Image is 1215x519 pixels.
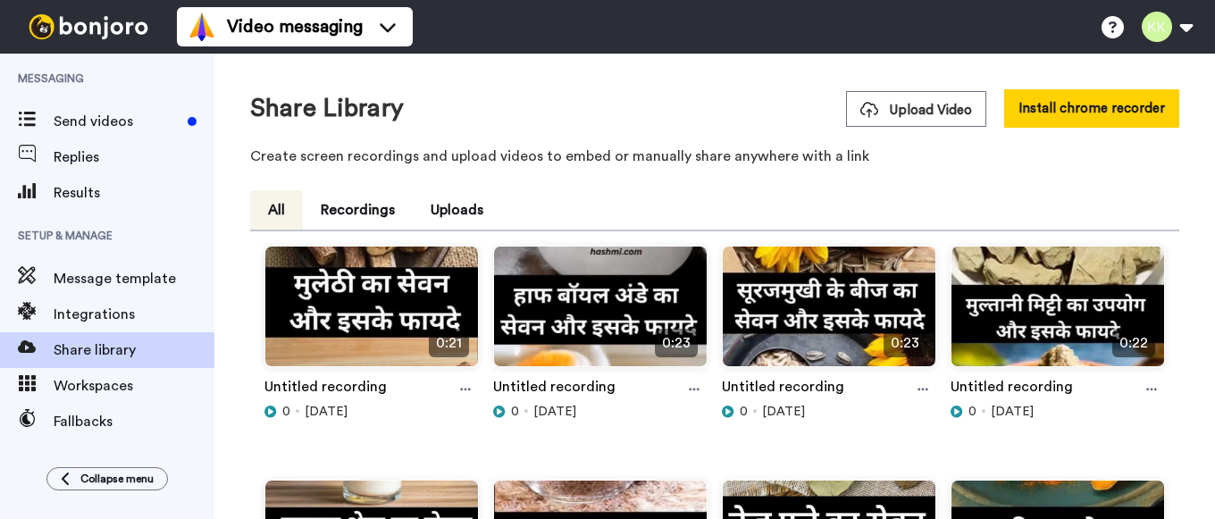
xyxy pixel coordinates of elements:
span: 0:21 [429,329,469,357]
span: Workspaces [54,375,214,397]
button: Recordings [303,190,413,230]
span: 0:23 [655,329,698,357]
div: [DATE] [493,403,708,421]
div: [DATE] [951,403,1165,421]
a: Untitled recording [264,376,387,403]
span: Upload Video [860,101,972,120]
span: 0 [511,403,519,421]
img: ecb7bbdf-2c91-4ee2-9d33-53eb73be5b9f_thumbnail_source_1756272931.jpg [265,247,478,381]
img: bj-logo-header-white.svg [21,14,155,39]
span: Message template [54,268,214,289]
span: Results [54,182,214,204]
a: Untitled recording [722,376,844,403]
a: Untitled recording [493,376,616,403]
p: Create screen recordings and upload videos to embed or manually share anywhere with a link [250,146,1179,167]
div: [DATE] [722,403,936,421]
img: 6f220c8a-869e-4cb1-98b8-53e10ae85fa7_thumbnail_source_1756209578.jpg [494,247,707,381]
img: c6de142a-378e-47d5-b407-6ae76831bd6d_thumbnail_source_1756182989.jpg [723,247,935,381]
span: Fallbacks [54,411,214,432]
h1: Share Library [250,95,404,122]
div: [DATE] [264,403,479,421]
span: 0:22 [1112,329,1155,357]
span: Integrations [54,304,214,325]
img: 573dceaf-5c97-4661-b169-8e3a9b1d16dd_thumbnail_source_1755865446.jpg [951,247,1164,381]
button: Collapse menu [46,467,168,490]
span: Video messaging [227,14,363,39]
span: 0 [282,403,290,421]
img: vm-color.svg [188,13,216,41]
span: Send videos [54,111,180,132]
span: Collapse menu [80,472,154,486]
button: All [250,190,303,230]
span: 0 [740,403,748,421]
span: Replies [54,146,214,168]
span: 0 [968,403,976,421]
a: Untitled recording [951,376,1073,403]
span: 0:23 [884,329,926,357]
button: Upload Video [846,91,986,127]
button: Uploads [413,190,501,230]
span: Share library [54,339,214,361]
button: Install chrome recorder [1004,89,1179,128]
